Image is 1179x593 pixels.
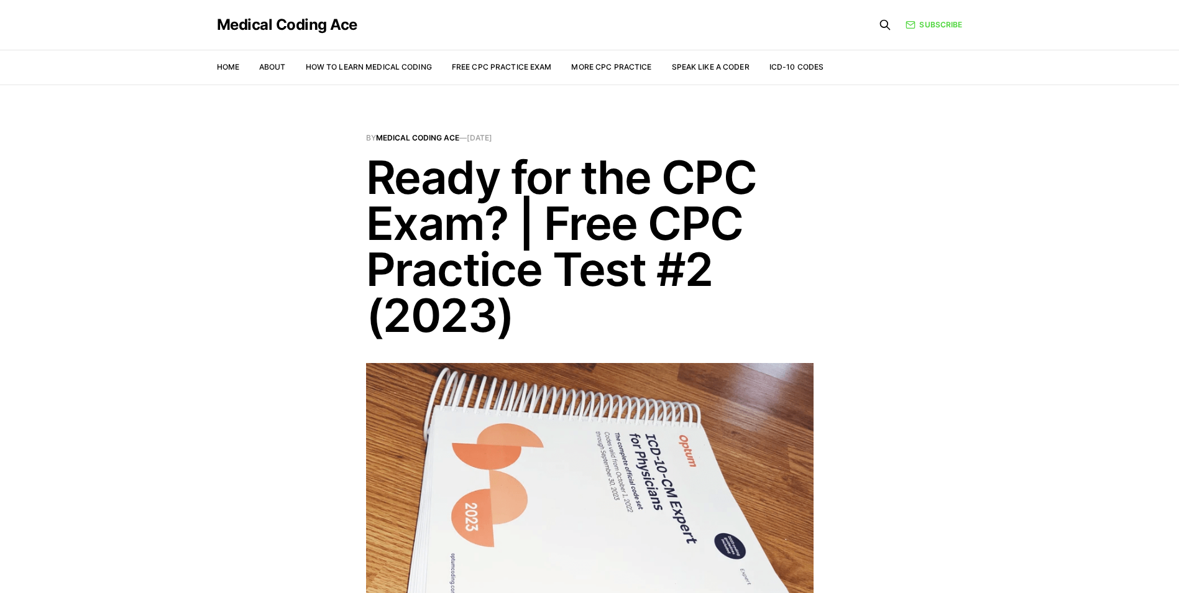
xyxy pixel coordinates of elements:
span: By — [366,134,814,142]
a: How to Learn Medical Coding [306,62,432,71]
a: More CPC Practice [571,62,651,71]
h1: Ready for the CPC Exam? | Free CPC Practice Test #2 (2023) [366,154,814,338]
a: Free CPC Practice Exam [452,62,552,71]
time: [DATE] [467,133,492,142]
a: Medical Coding Ace [217,17,357,32]
a: About [259,62,286,71]
a: Home [217,62,239,71]
a: ICD-10 Codes [769,62,823,71]
a: Subscribe [906,19,962,30]
a: Speak Like a Coder [672,62,750,71]
a: Medical Coding Ace [376,133,459,142]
